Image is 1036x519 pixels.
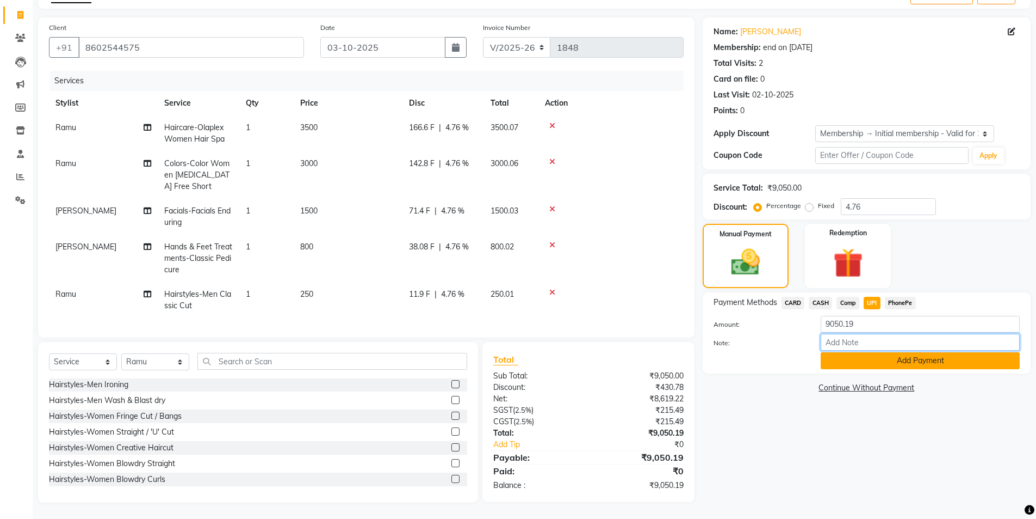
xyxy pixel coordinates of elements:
div: Hairstyles-Women Creative Haircut [49,442,173,454]
div: ₹0 [606,439,692,450]
a: [PERSON_NAME] [740,26,801,38]
button: Add Payment [821,352,1020,369]
div: Membership: [714,42,761,53]
span: 4.76 % [445,241,469,253]
span: PhonePe [885,297,916,309]
span: [PERSON_NAME] [55,242,116,252]
span: 1 [246,242,250,252]
th: Service [158,91,239,115]
span: 38.08 F [409,241,435,253]
span: Ramu [55,158,76,168]
div: Discount: [485,382,588,393]
div: Points: [714,105,738,117]
div: Services [50,71,692,91]
div: ( ) [485,416,588,428]
div: ₹215.49 [588,416,692,428]
div: 0 [740,105,745,117]
span: 3500 [300,123,318,132]
span: Facials-Facials Enduring [164,206,231,227]
span: CARD [781,297,805,309]
span: 1 [246,158,250,168]
a: Continue Without Payment [705,382,1028,394]
div: Hairstyles-Men Ironing [49,379,128,390]
div: 02-10-2025 [752,89,793,101]
label: Date [320,23,335,33]
th: Action [538,91,684,115]
div: Hairstyles-Women Straight / 'U' Cut [49,426,174,438]
span: Total [493,354,518,365]
div: Coupon Code [714,150,816,161]
img: _cash.svg [722,246,769,279]
span: 4.76 % [441,205,464,217]
div: ₹9,050.00 [767,182,802,194]
div: 2 [759,58,763,69]
label: Client [49,23,66,33]
div: Last Visit: [714,89,750,101]
label: Invoice Number [483,23,530,33]
span: | [435,205,437,217]
input: Search or Scan [197,353,467,370]
span: SGST [493,405,513,415]
input: Amount [821,316,1020,333]
div: 0 [760,74,765,85]
div: Paid: [485,465,588,478]
div: ₹9,050.00 [588,370,692,382]
div: Apply Discount [714,128,816,139]
span: CGST [493,417,513,426]
div: Name: [714,26,738,38]
span: 2.5% [515,406,531,414]
span: | [439,158,441,169]
span: Colors-Color Women [MEDICAL_DATA] Free Short [164,158,229,191]
span: 1 [246,289,250,299]
span: Ramu [55,123,76,132]
span: Hands & Feet Treatments-Classic Pedicure [164,242,232,274]
img: _gift.svg [824,245,872,282]
span: 800 [300,242,313,252]
span: [PERSON_NAME] [55,206,116,216]
th: Qty [239,91,294,115]
div: ₹0 [588,465,692,478]
span: 166.6 F [409,122,435,133]
label: Amount: [705,320,813,329]
div: Hairstyles-Men Wash & Blast dry [49,395,165,406]
span: | [435,289,437,300]
div: ₹9,050.19 [588,428,692,439]
span: 250.01 [491,289,514,299]
span: 4.76 % [441,289,464,300]
div: Balance : [485,480,588,491]
span: 800.02 [491,242,514,252]
label: Manual Payment [719,229,772,239]
span: Comp [836,297,859,309]
div: Service Total: [714,182,763,194]
div: Sub Total: [485,370,588,382]
span: 3500.07 [491,123,518,132]
span: 1500 [300,206,318,216]
div: ₹430.78 [588,382,692,393]
span: 142.8 F [409,158,435,169]
div: end on [DATE] [763,42,812,53]
div: ₹215.49 [588,405,692,416]
span: 3000.06 [491,158,518,168]
div: ₹9,050.19 [588,480,692,491]
label: Fixed [818,201,834,211]
span: | [439,241,441,253]
span: 71.4 F [409,205,430,217]
label: Percentage [766,201,801,211]
div: Payable: [485,451,588,464]
span: 3000 [300,158,318,168]
div: Card on file: [714,74,758,85]
span: 1500.03 [491,206,518,216]
span: 11.9 F [409,289,430,300]
span: 2.5% [516,417,532,426]
span: Haircare-Olaplex Women Hair Spa [164,123,225,144]
input: Search by Name/Mobile/Email/Code [78,37,304,58]
th: Stylist [49,91,158,115]
button: Apply [973,148,1004,164]
span: 1 [246,206,250,216]
span: Hairstyles-Men Classic Cut [164,289,231,310]
th: Disc [402,91,484,115]
span: 4.76 % [445,122,469,133]
label: Note: [705,338,813,348]
label: Redemption [829,228,867,238]
div: Net: [485,393,588,405]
